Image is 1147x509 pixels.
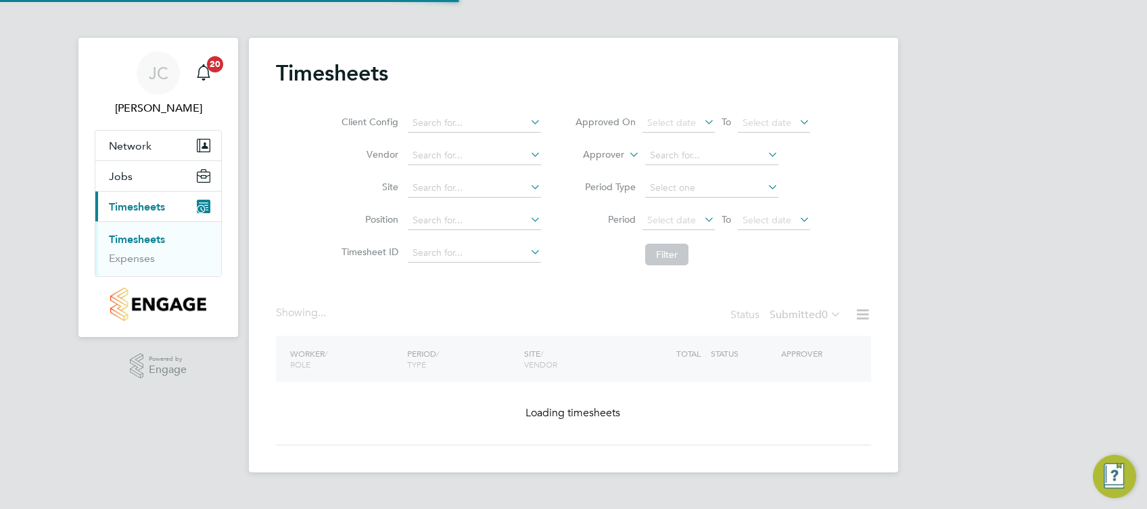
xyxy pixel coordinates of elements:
a: Go to home page [95,288,222,321]
div: Status [730,306,844,325]
button: Filter [645,244,688,265]
input: Search for... [408,114,541,133]
a: 20 [190,51,217,95]
span: Jobs [109,170,133,183]
span: Network [109,139,151,152]
span: Select date [743,214,791,226]
input: Select one [645,179,778,198]
label: Timesheet ID [337,246,398,258]
label: Client Config [337,116,398,128]
span: JC [149,64,168,82]
span: Select date [647,214,696,226]
span: To [718,211,735,228]
a: Powered byEngage [130,353,187,379]
input: Search for... [408,211,541,230]
a: JC[PERSON_NAME] [95,51,222,116]
label: Period [575,213,636,225]
label: Site [337,181,398,193]
input: Search for... [408,244,541,263]
button: Timesheets [95,192,221,221]
input: Search for... [645,146,778,165]
input: Search for... [408,179,541,198]
img: countryside-properties-logo-retina.png [110,288,206,321]
div: Timesheets [95,221,221,276]
label: Approver [563,148,624,162]
span: Jonathan Convery [95,100,222,116]
div: Showing [276,306,329,320]
label: Submitted [770,308,841,322]
span: 0 [822,308,828,322]
span: 20 [207,56,223,72]
h2: Timesheets [276,60,388,87]
button: Jobs [95,161,221,191]
span: To [718,113,735,131]
span: ... [318,306,326,319]
button: Network [95,131,221,160]
span: Select date [647,116,696,129]
a: Timesheets [109,233,165,246]
span: Timesheets [109,200,165,213]
label: Approved On [575,116,636,128]
nav: Main navigation [78,38,238,337]
label: Period Type [575,181,636,193]
label: Vendor [337,148,398,160]
input: Search for... [408,146,541,165]
span: Select date [743,116,791,129]
button: Engage Resource Center [1093,455,1136,498]
label: Position [337,213,398,225]
span: Engage [149,364,187,376]
span: Powered by [149,353,187,365]
a: Expenses [109,252,155,265]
